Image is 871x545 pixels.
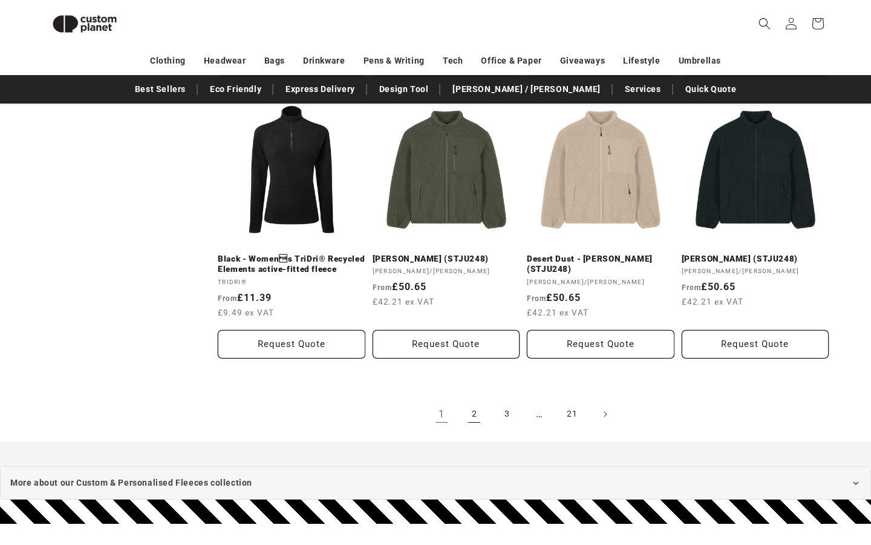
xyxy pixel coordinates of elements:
a: Page 3 [494,401,520,428]
a: [PERSON_NAME] / [PERSON_NAME] [446,79,606,100]
button: Request Quote [682,330,829,358]
a: Services [619,79,667,100]
a: [PERSON_NAME] (STJU248) [373,254,520,265]
span: … [526,401,553,428]
a: Design Tool [373,79,435,100]
nav: Pagination [218,401,829,428]
a: Page 1 [428,401,455,428]
button: Request Quote [527,330,674,358]
button: Request Quote [218,330,365,358]
a: Giveaways [560,50,605,71]
a: Pens & Writing [364,50,425,71]
img: Custom Planet [42,5,127,43]
a: Clothing [150,50,186,71]
a: Eco Friendly [204,79,267,100]
a: Express Delivery [279,79,361,100]
a: Desert Dust - [PERSON_NAME] (STJU248) [527,254,674,275]
a: Umbrellas [679,50,721,71]
a: Office & Paper [481,50,541,71]
summary: Search [751,10,778,37]
a: Bags [264,50,285,71]
a: Drinkware [303,50,345,71]
a: Next page [592,401,618,428]
a: Lifestyle [623,50,660,71]
a: [PERSON_NAME] (STJU248) [682,254,829,265]
a: Quick Quote [679,79,743,100]
span: More about our Custom & Personalised Fleeces collection [10,475,252,490]
a: Best Sellers [129,79,192,100]
a: Tech [443,50,463,71]
a: Headwear [204,50,246,71]
iframe: Chat Widget [664,414,871,545]
button: Request Quote [373,330,520,358]
a: Page 21 [559,401,586,428]
a: Black - Womens TriDri® Recycled Elements active-fitted fleece [218,254,365,275]
a: Page 2 [461,401,488,428]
